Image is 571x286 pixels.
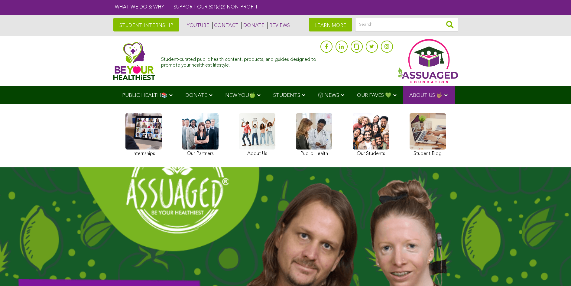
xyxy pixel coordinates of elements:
span: Ⓥ NEWS [318,93,339,98]
a: YOUTUBE [185,22,209,29]
span: OUR FAVES 💚 [357,93,391,98]
iframe: Chat Widget [541,257,571,286]
span: ABOUT US 🤟🏽 [409,93,443,98]
span: DONATE [185,93,207,98]
div: Navigation Menu [113,86,458,104]
a: LEARN MORE [309,18,352,31]
span: NEW YOU🍏 [225,93,255,98]
span: PUBLIC HEALTH📚 [122,93,167,98]
span: STUDENTS [273,93,300,98]
a: REVIEWS [268,22,290,29]
a: STUDENT INTERNSHIP [113,18,179,31]
a: CONTACT [212,22,238,29]
img: Assuaged [113,42,155,80]
a: DONATE [242,22,264,29]
img: Assuaged App [397,39,458,83]
img: glassdoor [354,44,358,50]
div: Student-curated public health content, products, and guides designed to promote your healthiest l... [161,54,317,68]
input: Search [355,18,458,31]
